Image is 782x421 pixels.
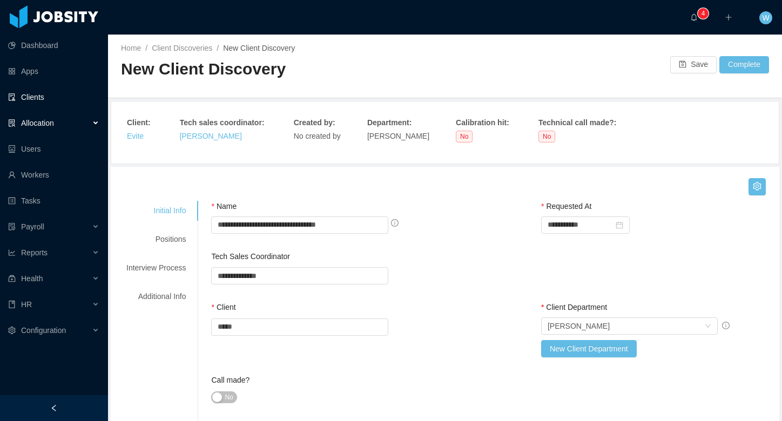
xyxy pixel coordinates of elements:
[21,248,48,257] span: Reports
[548,318,610,334] div: Margarita-Rita
[223,44,295,52] span: New Client Discovery
[538,118,616,127] strong: Technical call made? :
[616,221,623,229] i: icon: calendar
[456,131,473,142] span: No
[702,8,705,19] p: 4
[127,118,151,127] strong: Client :
[8,301,16,308] i: icon: book
[21,274,43,283] span: Health
[749,178,766,195] button: icon: setting
[121,44,141,52] a: Home
[21,326,66,335] span: Configuration
[8,164,99,186] a: icon: userWorkers
[8,60,99,82] a: icon: appstoreApps
[541,202,592,210] label: Requested At
[21,300,32,309] span: HR
[541,340,637,357] button: New Client Department
[180,132,242,140] a: [PERSON_NAME]
[456,118,509,127] strong: Calibration hit :
[225,392,233,403] span: No
[8,223,16,230] i: icon: file-protect
[211,391,237,403] button: Call made?
[8,35,99,56] a: icon: pie-chartDashboard
[762,11,769,24] span: W
[367,132,429,140] span: [PERSON_NAME]
[538,131,555,142] span: No
[152,44,212,52] a: Client Discoveries
[211,216,388,234] input: Name
[21,119,54,127] span: Allocation
[8,327,16,334] i: icon: setting
[8,119,16,127] i: icon: solution
[121,60,286,78] span: New Client Discovery
[8,190,99,212] a: icon: profileTasks
[367,118,412,127] strong: Department :
[145,44,147,52] span: /
[127,132,144,140] a: Evite
[113,258,199,278] div: Interview Process
[217,44,219,52] span: /
[113,229,199,249] div: Positions
[670,56,717,73] button: icon: saveSave
[546,303,607,311] span: Client Department
[8,86,99,108] a: icon: auditClients
[725,13,732,21] i: icon: plus
[719,56,769,73] button: Complete
[113,287,199,307] div: Additional Info
[8,249,16,256] i: icon: line-chart
[211,202,237,210] label: Name
[8,138,99,160] a: icon: robotUsers
[211,252,290,261] label: Tech Sales Coordinator
[21,222,44,231] span: Payroll
[294,132,341,140] span: No created by
[180,118,265,127] strong: Tech sales coordinator :
[391,219,399,227] span: info-circle
[8,275,16,282] i: icon: medicine-box
[211,376,250,384] label: Call made?
[722,322,730,329] span: info-circle
[698,8,709,19] sup: 4
[113,201,199,221] div: Initial Info
[294,118,335,127] strong: Created by :
[211,303,235,311] label: Client
[690,13,698,21] i: icon: bell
